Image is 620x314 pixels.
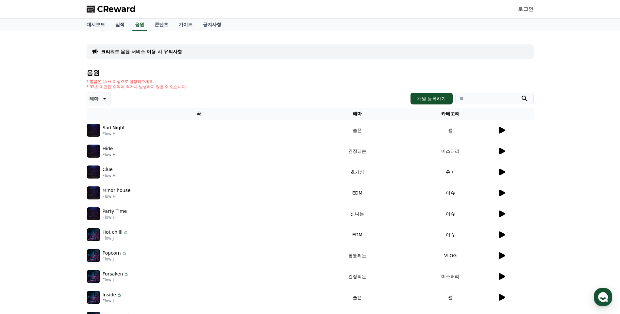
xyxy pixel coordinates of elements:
th: 곡 [87,108,311,120]
img: music [87,228,100,241]
img: music [87,291,100,304]
a: 대화 [43,207,84,223]
td: EDM [311,224,404,245]
p: Minor house [103,187,131,194]
h4: 음원 [87,69,534,76]
p: Flow H [103,194,131,199]
td: 이슈 [404,182,497,203]
td: 이슈 [404,203,497,224]
a: 실적 [110,19,130,31]
img: music [87,165,100,179]
td: 미스터리 [404,266,497,287]
img: music [87,207,100,220]
a: 공지사항 [198,19,226,31]
p: Hide [103,145,113,152]
td: 미스터리 [404,141,497,162]
img: music [87,145,100,158]
td: 유머 [404,162,497,182]
span: 대화 [60,217,68,222]
td: EDM [311,182,404,203]
p: * 35초 미만은 수익이 적거나 발생하지 않을 수 있습니다. [87,84,187,89]
p: Flow H [103,152,116,157]
td: 슬픈 [311,287,404,308]
span: 설정 [101,217,109,222]
td: 썰 [404,287,497,308]
p: Flow J [103,257,127,262]
img: music [87,249,100,262]
a: 로그인 [518,5,534,13]
td: 통통튀는 [311,245,404,266]
p: Clue [103,166,113,173]
p: Flow J [103,298,122,304]
th: 테마 [311,108,404,120]
p: Flow H [103,131,125,136]
p: Flow H [103,173,116,178]
p: Flow J [103,277,129,283]
td: 썰 [404,120,497,141]
p: Forsaken [103,271,123,277]
th: 카테고리 [404,108,497,120]
a: 콘텐츠 [149,19,174,31]
button: 채널 등록하기 [411,93,452,104]
p: Flow J [103,236,128,241]
button: 테마 [87,92,111,105]
a: 설정 [84,207,126,223]
span: CReward [97,4,136,14]
td: 호기심 [311,162,404,182]
a: 홈 [2,207,43,223]
p: Sad Night [103,124,125,131]
img: music [87,186,100,199]
a: CReward [87,4,136,14]
p: 테마 [90,94,99,103]
span: 홈 [21,217,25,222]
a: 음원 [132,19,147,31]
td: 긴장되는 [311,141,404,162]
p: Inside [103,291,116,298]
td: 긴장되는 [311,266,404,287]
p: Flow H [103,215,127,220]
td: 슬픈 [311,120,404,141]
td: 이슈 [404,224,497,245]
p: Popcorn [103,250,121,257]
td: 신나는 [311,203,404,224]
a: 크리워드 음원 서비스 이용 시 유의사항 [101,48,182,55]
p: Party Time [103,208,127,215]
img: music [87,124,100,137]
td: VLOG [404,245,497,266]
a: 가이드 [174,19,198,31]
p: Hot chilli [103,229,123,236]
img: music [87,270,100,283]
p: * 볼륨은 15% 이상으로 설정해주세요. [87,79,187,84]
a: 대시보드 [81,19,110,31]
